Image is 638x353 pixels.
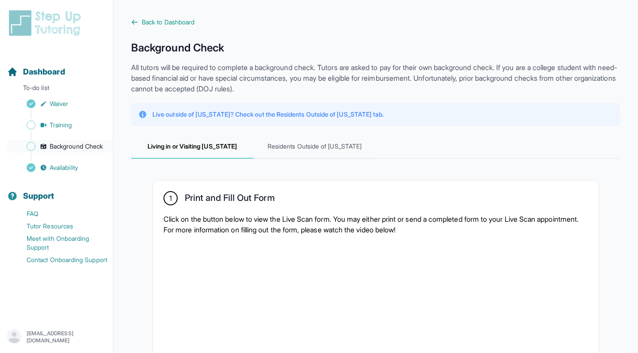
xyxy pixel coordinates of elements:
[7,329,106,345] button: [EMAIL_ADDRESS][DOMAIN_NAME]
[7,98,113,110] a: Waiver
[185,192,275,207] h2: Print and Fill Out Form
[131,135,620,159] nav: Tabs
[50,121,72,129] span: Training
[7,161,113,174] a: Availability
[7,232,113,254] a: Meet with Onboarding Support
[7,9,86,37] img: logo
[169,193,172,204] span: 1
[131,135,253,159] span: Living in or Visiting [US_STATE]
[7,140,113,153] a: Background Check
[7,254,113,266] a: Contact Onboarding Support
[7,66,65,78] a: Dashboard
[23,190,54,202] span: Support
[152,110,384,119] p: Live outside of [US_STATE]? Check out the Residents Outside of [US_STATE] tab.
[50,99,68,108] span: Waiver
[27,330,106,344] p: [EMAIL_ADDRESS][DOMAIN_NAME]
[131,62,620,94] p: All tutors will be required to complete a background check. Tutors are asked to pay for their own...
[7,220,113,232] a: Tutor Resources
[50,142,103,151] span: Background Check
[23,66,65,78] span: Dashboard
[163,214,588,235] p: Click on the button below to view the Live Scan form. You may either print or send a completed fo...
[50,163,78,172] span: Availability
[131,41,620,55] h1: Background Check
[4,83,109,96] p: To-do list
[142,18,195,27] span: Back to Dashboard
[253,135,376,159] span: Residents Outside of [US_STATE]
[131,18,620,27] a: Back to Dashboard
[7,208,113,220] a: FAQ
[4,51,109,82] button: Dashboard
[4,176,109,206] button: Support
[7,119,113,131] a: Training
